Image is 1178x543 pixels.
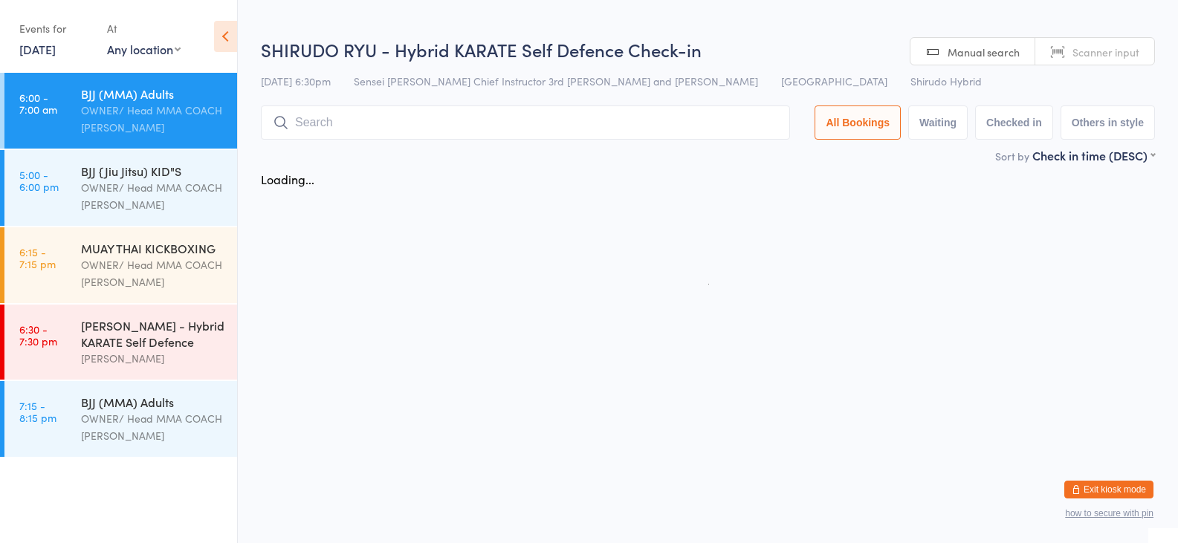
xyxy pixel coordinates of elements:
[354,74,758,88] span: Sensei [PERSON_NAME] Chief Instructor 3rd [PERSON_NAME] and [PERSON_NAME]
[1072,45,1139,59] span: Scanner input
[19,16,92,41] div: Events for
[4,305,237,380] a: 6:30 -7:30 pm[PERSON_NAME] - Hybrid KARATE Self Defence[PERSON_NAME]
[81,350,224,367] div: [PERSON_NAME]
[81,394,224,410] div: BJJ (MMA) Adults
[4,381,237,457] a: 7:15 -8:15 pmBJJ (MMA) AdultsOWNER/ Head MMA COACH [PERSON_NAME]
[107,16,181,41] div: At
[81,256,224,290] div: OWNER/ Head MMA COACH [PERSON_NAME]
[19,91,57,115] time: 6:00 - 7:00 am
[995,149,1029,163] label: Sort by
[19,400,56,423] time: 7:15 - 8:15 pm
[1064,481,1153,498] button: Exit kiosk mode
[1032,147,1155,163] div: Check in time (DESC)
[81,317,224,350] div: [PERSON_NAME] - Hybrid KARATE Self Defence
[81,85,224,102] div: BJJ (MMA) Adults
[975,105,1053,140] button: Checked in
[81,102,224,136] div: OWNER/ Head MMA COACH [PERSON_NAME]
[4,227,237,303] a: 6:15 -7:15 pmMUAY THAI KICKBOXINGOWNER/ Head MMA COACH [PERSON_NAME]
[1065,508,1153,518] button: how to secure with pin
[81,240,224,256] div: MUAY THAI KICKBOXING
[261,105,790,140] input: Search
[781,74,887,88] span: [GEOGRAPHIC_DATA]
[4,73,237,149] a: 6:00 -7:00 amBJJ (MMA) AdultsOWNER/ Head MMA COACH [PERSON_NAME]
[910,74,982,88] span: Shirudo Hybrid
[107,41,181,57] div: Any location
[19,246,56,270] time: 6:15 - 7:15 pm
[4,150,237,226] a: 5:00 -6:00 pmBJJ {Jiu Jitsu) KID"SOWNER/ Head MMA COACH [PERSON_NAME]
[81,163,224,179] div: BJJ {Jiu Jitsu) KID"S
[261,37,1155,62] h2: SHIRUDO RYU - Hybrid KARATE Self Defence Check-in
[1061,105,1155,140] button: Others in style
[261,171,314,187] div: Loading...
[81,410,224,444] div: OWNER/ Head MMA COACH [PERSON_NAME]
[19,323,57,347] time: 6:30 - 7:30 pm
[261,74,331,88] span: [DATE] 6:30pm
[81,179,224,213] div: OWNER/ Head MMA COACH [PERSON_NAME]
[815,105,901,140] button: All Bookings
[948,45,1020,59] span: Manual search
[19,169,59,192] time: 5:00 - 6:00 pm
[908,105,968,140] button: Waiting
[19,41,56,57] a: [DATE]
